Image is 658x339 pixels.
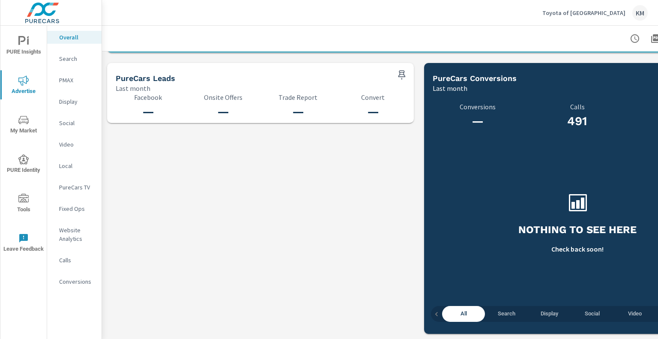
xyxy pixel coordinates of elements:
span: Search [490,309,523,319]
div: Overall [47,31,102,44]
span: Display [533,309,565,319]
p: PureCars TV [59,183,95,192]
span: PURE Insights [3,36,44,57]
p: Check back soon! [551,244,604,254]
p: PMAX [59,76,95,84]
span: All [447,309,480,319]
p: Toyota of [GEOGRAPHIC_DATA] [542,9,625,17]
span: Social [576,309,608,319]
h3: — [266,105,330,119]
span: Save this to your personalized report [395,68,409,82]
h5: PureCars Leads [116,74,175,83]
span: PURE Identity [3,154,44,175]
span: My Market [3,115,44,136]
p: Convert [341,93,405,101]
h3: — [433,114,522,129]
h3: Nothing to see here [518,222,637,237]
p: Video [59,140,95,149]
span: Video [619,309,651,319]
p: Fixed Ops [59,204,95,213]
div: Search [47,52,102,65]
h3: — [341,105,405,119]
div: Display [47,95,102,108]
p: Last month [116,83,150,93]
div: PureCars TV [47,181,102,194]
p: Overall [59,33,95,42]
p: Calls [59,256,95,264]
span: Tools [3,194,44,215]
p: Conversions [59,277,95,286]
h3: — [191,105,255,119]
h5: PureCars Conversions [433,74,517,83]
div: nav menu [0,26,47,262]
p: Onsite Offers [191,93,255,101]
div: Video [47,138,102,151]
p: Social [59,119,95,127]
span: Leave Feedback [3,233,44,254]
p: Facebook [116,93,180,101]
span: Advertise [3,75,44,96]
div: PMAX [47,74,102,87]
h3: 491 [532,114,622,129]
p: Display [59,97,95,106]
p: Website Analytics [59,226,95,243]
div: Calls [47,254,102,267]
p: Local [59,162,95,170]
div: Social [47,117,102,129]
div: Local [47,159,102,172]
h3: — [116,105,180,119]
p: Last month [433,83,467,93]
div: Website Analytics [47,224,102,245]
div: Conversions [47,275,102,288]
p: Search [59,54,95,63]
div: KM [632,5,648,21]
p: Calls [532,103,622,111]
p: Trade Report [266,93,330,101]
p: Conversions [433,103,522,111]
div: Fixed Ops [47,202,102,215]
